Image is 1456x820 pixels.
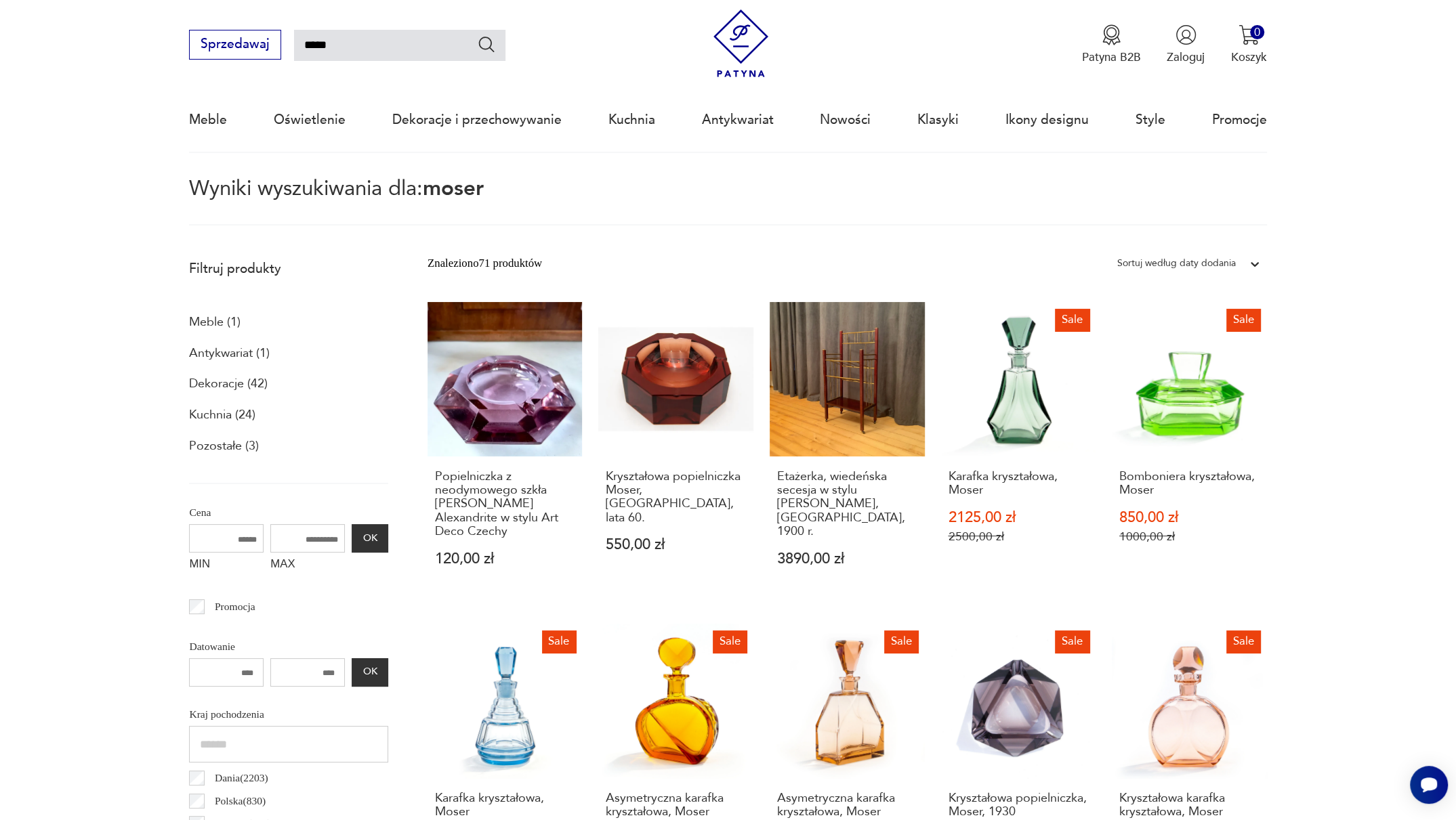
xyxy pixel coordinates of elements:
[1231,49,1267,65] p: Koszyk
[1101,24,1122,45] img: Ikona medalu
[1112,302,1267,598] a: SaleBomboniera kryształowa, MoserBomboniera kryształowa, Moser850,00 zł1000,00 zł
[1231,24,1267,65] button: 0Koszyk
[189,260,388,278] p: Filtruj produkty
[1119,470,1260,498] h3: Bomboniera kryształowa, Moser
[1167,49,1205,65] p: Zaloguj
[1136,89,1165,151] a: Style
[1082,24,1141,65] a: Ikona medaluPatyna B2B
[189,372,268,395] a: Dekoracje (42)
[948,792,1088,819] h3: Kryształowa popielniczka, Moser, 1930
[820,89,871,151] a: Nowości
[423,174,484,202] span: moser
[1119,530,1260,544] p: 1000,00 zł
[435,552,575,566] p: 120,00 zł
[1082,49,1141,65] p: Patyna B2B
[1410,766,1448,804] iframe: Smartsupp widget button
[1082,24,1141,65] button: Patyna B2B
[1167,24,1205,65] button: Zaloguj
[1005,89,1089,151] a: Ikony designu
[189,435,259,458] a: Pozostałe (3)
[1119,511,1260,525] p: 850,00 zł
[917,89,959,151] a: Klasyki
[215,792,266,810] p: Polska ( 830 )
[215,769,268,787] p: Dania ( 2203 )
[274,89,346,151] a: Oświetlenie
[606,470,746,525] h3: Kryształowa popielniczka Moser, [GEOGRAPHIC_DATA], lata 60.
[941,302,1096,598] a: SaleKarafka kryształowa, MoserKarafka kryształowa, Moser2125,00 zł2500,00 zł
[189,40,280,51] a: Sprzedawaj
[948,470,1088,498] h3: Karafka kryształowa, Moser
[352,524,388,553] button: OK
[189,311,241,334] a: Meble (1)
[1250,25,1264,39] div: 0
[189,30,280,60] button: Sprzedawaj
[777,552,917,566] p: 3890,00 zł
[428,302,583,598] a: Popielniczka z neodymowego szkła Moser Alexandrite w stylu Art Deco CzechyPopielniczka z neodymow...
[352,658,388,687] button: OK
[215,598,255,616] p: Promocja
[777,792,917,819] h3: Asymetryczna karafka kryształowa, Moser
[189,706,388,723] p: Kraj pochodzenia
[948,530,1088,544] p: 2500,00 zł
[189,89,227,151] a: Meble
[1176,24,1197,45] img: Ikonka użytkownika
[707,9,775,78] img: Patyna - sklep z meblami i dekoracjami vintage
[1212,89,1267,151] a: Promocje
[477,35,497,54] button: Szukaj
[1117,255,1236,272] div: Sortuj według daty dodania
[189,504,388,521] p: Cena
[770,302,925,598] a: Etażerka, wiedeńska secesja w stylu Koloman Moser, Austria, 1900 r.Etażerka, wiedeńska secesja w ...
[189,638,388,655] p: Datowanie
[435,792,575,819] h3: Karafka kryształowa, Moser
[1119,792,1260,819] h3: Kryształowa karafka kryształowa, Moser
[428,255,542,272] div: Znaleziono 71 produktów
[598,302,753,598] a: Kryształowa popielniczka Moser, Czechy, lata 60.Kryształowa popielniczka Moser, [GEOGRAPHIC_DATA]...
[189,404,255,427] a: Kuchnia (24)
[606,792,746,819] h3: Asymetryczna karafka kryształowa, Moser
[189,342,270,365] a: Antykwariat (1)
[392,89,562,151] a: Dekoracje i przechowywanie
[948,511,1088,525] p: 2125,00 zł
[189,553,264,578] label: MIN
[270,553,345,578] label: MAX
[777,470,917,539] h3: Etażerka, wiedeńska secesja w stylu [PERSON_NAME], [GEOGRAPHIC_DATA], 1900 r.
[435,470,575,539] h3: Popielniczka z neodymowego szkła [PERSON_NAME] Alexandrite w stylu Art Deco Czechy
[1239,24,1260,45] img: Ikona koszyka
[608,89,655,151] a: Kuchnia
[189,179,1266,225] p: Wyniki wyszukiwania dla:
[702,89,774,151] a: Antykwariat
[606,538,746,552] p: 550,00 zł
